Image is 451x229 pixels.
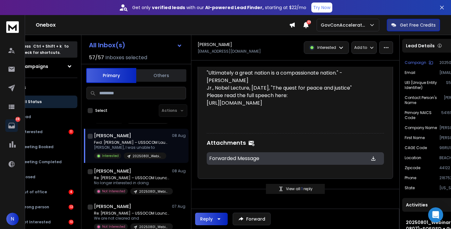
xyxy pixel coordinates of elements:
[406,43,435,49] p: Lead Details
[69,205,74,210] div: 13
[172,133,186,138] p: 08 Aug
[10,96,77,108] button: All Status
[84,39,187,51] button: All Inbox(s)
[15,63,48,70] h1: All Campaigns
[6,213,19,225] button: N
[94,211,169,216] p: Re: [PERSON_NAME] – USSOCOM Launches
[387,19,440,31] button: Get Free Credits
[94,168,131,174] h1: [PERSON_NAME]
[21,159,62,164] p: Meeting Completed
[5,119,18,132] a: 38
[10,111,77,123] button: Lead
[307,20,311,24] span: 39
[286,186,313,191] p: View all reply
[405,60,433,65] button: Campaign
[10,171,77,183] button: Closed
[94,175,169,180] p: Re: [PERSON_NAME] – USSOCOM Launches
[405,135,425,140] p: First Name
[198,49,261,54] p: [EMAIL_ADDRESS][DOMAIN_NAME]
[405,175,416,180] p: Phone
[20,43,69,56] p: Press to check for shortcuts.
[354,45,367,50] p: Add to
[405,165,420,170] p: Zipcode
[21,190,47,195] p: Out of office
[139,189,169,194] p: 20250801_Webinar(0805-0807)-SOFGSD + GovCon 2.0
[405,125,437,130] p: Company Name
[36,21,289,29] h1: Onebox
[200,216,213,222] div: Reply
[94,133,131,139] h1: [PERSON_NAME]
[69,220,74,225] div: 10
[405,110,441,120] p: Primary NAICS code
[132,154,163,159] p: 20250801_Webinar(0805-0807)-SOFGSD + GovCon 2.0
[94,203,131,210] h1: [PERSON_NAME]
[94,145,169,150] p: [PERSON_NAME], I was unable to
[6,21,19,33] img: logo
[105,54,147,61] h3: Inboxes selected
[89,54,104,61] span: 57 / 57
[400,22,436,28] p: Get Free Credits
[301,186,303,191] span: 1
[32,43,63,50] span: Ctrl + Shift + k
[132,4,306,11] p: Get only with our starting at $22/mo
[405,185,415,190] p: State
[22,99,42,104] p: All Status
[311,3,332,13] button: Try Now
[86,68,136,83] button: Primary
[10,156,77,168] button: Meeting Completed
[10,126,77,138] button: Interested11
[317,45,336,50] p: Interested
[102,224,125,229] p: Not Interested
[405,95,444,105] p: Contact person's name
[21,114,31,119] p: Lead
[89,42,125,48] h1: All Inbox(s)
[102,189,125,194] p: Not Interested
[313,4,330,11] p: Try Now
[21,220,51,225] p: Not Interested
[198,41,232,48] h1: [PERSON_NAME]
[405,80,446,90] p: UEI (Unique Entity Identifier)
[10,201,77,213] button: Wrong person13
[172,204,186,209] p: 07 Aug
[321,22,369,28] p: GovConAccelerator
[10,216,77,228] button: Not Interested10
[102,154,119,158] p: Interested
[15,117,20,122] p: 38
[95,108,107,113] label: Select
[136,69,186,82] button: Others
[195,213,228,225] button: Reply
[205,4,264,11] strong: AI-powered Lead Finder,
[152,4,185,11] strong: verified leads
[94,140,169,145] p: Fwd: [PERSON_NAME] – USSOCOM Launches
[405,70,415,75] p: Email
[10,60,77,73] button: All Campaigns
[94,216,169,221] p: We are not cleared and
[209,155,350,162] p: Forwarded Message
[69,129,74,134] div: 11
[207,138,246,147] h1: Attachments
[405,60,426,65] p: Campaign
[21,144,54,149] p: Meeting Booked
[21,129,43,134] p: Interested
[233,213,271,225] button: Forward
[94,180,169,185] p: No longer interested in doing
[10,83,77,92] h3: Filters
[10,186,77,198] button: Out of office4
[172,169,186,174] p: 08 Aug
[10,141,77,153] button: Meeting Booked
[21,174,35,180] p: Closed
[405,155,421,160] p: location
[69,190,74,195] div: 4
[405,145,427,150] p: CAGE code
[21,205,49,210] p: Wrong person
[428,207,443,222] div: Open Intercom Messenger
